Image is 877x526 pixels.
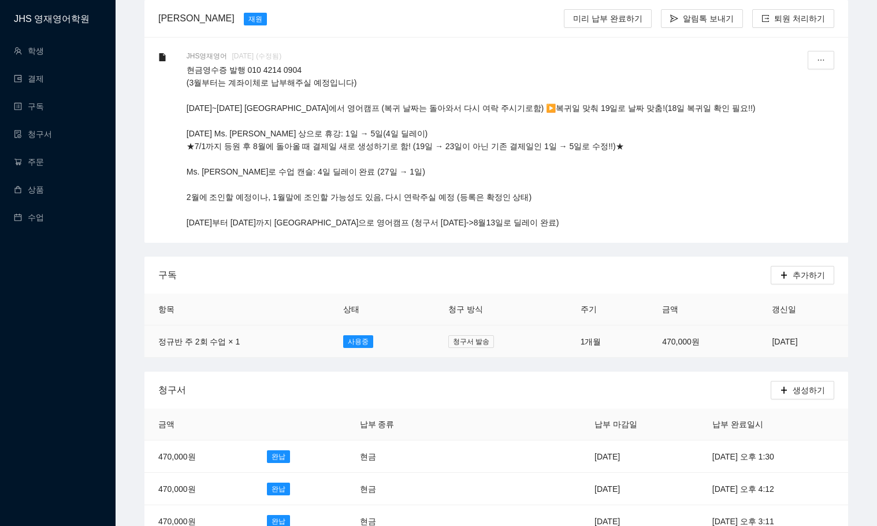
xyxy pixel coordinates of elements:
[581,473,698,505] td: [DATE]
[267,450,290,463] span: 완납
[793,269,825,281] span: 추가하기
[267,483,290,495] span: 완납
[780,271,788,280] span: plus
[346,409,450,440] th: 납부 종류
[158,53,166,61] span: file
[187,51,232,61] span: JHS영재영어
[761,14,770,24] span: export
[771,381,834,399] button: plus생성하기
[670,14,678,24] span: send
[758,325,848,358] td: [DATE]
[158,258,771,291] div: 구독
[154,11,239,25] div: [PERSON_NAME]
[144,409,253,440] th: 금액
[581,409,698,440] th: 납부 마감일
[232,52,254,60] span: [DATE]
[434,294,567,325] th: 청구 방식
[346,440,450,473] td: 현금
[698,409,848,440] th: 납부 완료일시
[144,473,253,505] td: 470,000원
[14,102,44,111] a: profile구독
[683,12,734,25] span: 알림톡 보내기
[817,56,825,65] span: ellipsis
[698,440,848,473] td: [DATE] 오후 1:30
[144,440,253,473] td: 470,000원
[698,473,848,505] td: [DATE] 오후 4:12
[14,185,44,194] a: shopping상품
[808,51,834,69] button: ellipsis
[244,13,267,25] span: 재원
[14,46,44,55] a: team학생
[14,213,44,222] a: calendar수업
[144,325,329,358] td: 정규반 주 2회 수업 × 1
[774,12,825,25] span: 퇴원 처리하기
[771,266,834,284] button: plus추가하기
[758,294,848,325] th: 갱신일
[752,9,834,28] button: export퇴원 처리하기
[329,294,434,325] th: 상태
[346,473,450,505] td: 현금
[14,129,52,139] a: file-done청구서
[343,335,373,348] span: 사용중
[793,384,825,397] span: 생성하기
[780,386,788,395] span: plus
[648,294,758,325] th: 금액
[567,325,649,358] td: 1개월
[256,52,281,60] span: (수정됨)
[187,64,778,229] p: 현금영수증 발행 010 4214 0904 (3월부터는 계좌이체로 납부해주실 예정입니다) [DATE]~[DATE] [GEOGRAPHIC_DATA]에서 영어캠프 (복귀 날짜는 돌...
[448,335,494,348] span: 청구서 발송
[144,294,329,325] th: 항목
[158,373,771,406] div: 청구서
[14,157,44,166] a: shopping-cart주문
[648,325,758,358] td: 470,000원
[564,9,652,28] button: 미리 납부 완료하기
[14,74,44,83] a: wallet결제
[567,294,649,325] th: 주기
[581,440,698,473] td: [DATE]
[661,9,743,28] button: send알림톡 보내기
[573,12,642,25] span: 미리 납부 완료하기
